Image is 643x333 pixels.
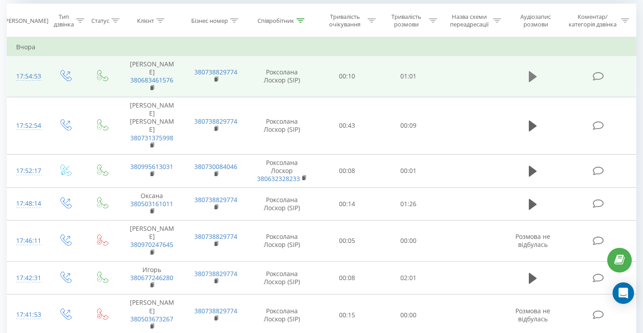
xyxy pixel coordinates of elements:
a: 380503673267 [130,315,173,323]
td: 00:10 [317,56,378,97]
td: 00:09 [378,97,439,154]
td: [PERSON_NAME] [PERSON_NAME] [120,97,184,154]
td: 00:01 [378,154,439,187]
a: 380738829774 [194,117,237,125]
td: Оксана [120,187,184,221]
td: 00:08 [317,154,378,187]
a: 380632328233 [257,174,300,183]
div: 17:48:14 [16,195,37,212]
div: 17:52:17 [16,162,37,180]
td: 01:26 [378,187,439,221]
div: Open Intercom Messenger [613,282,634,304]
div: Аудіозапис розмови [511,13,560,28]
a: 380677246280 [130,273,173,282]
div: 17:52:54 [16,117,37,134]
td: Роксолана Лоскор [248,154,317,187]
td: 00:14 [317,187,378,221]
a: 380738829774 [194,307,237,315]
div: 17:46:11 [16,232,37,250]
div: Тип дзвінка [54,13,74,28]
td: Роксолана Лоскор (SIP) [248,97,317,154]
a: 380738829774 [194,232,237,241]
a: 380683461576 [130,76,173,84]
td: Роксолана Лоскор (SIP) [248,187,317,221]
a: 380995613031 [130,162,173,171]
a: 380738829774 [194,68,237,76]
td: 01:01 [378,56,439,97]
td: Роксолана Лоскор (SIP) [248,221,317,262]
td: 00:05 [317,221,378,262]
div: 17:54:53 [16,68,37,85]
td: Игорь [120,261,184,294]
div: Тривалість очікування [325,13,365,28]
td: 02:01 [378,261,439,294]
td: Роксолана Лоскор (SIP) [248,261,317,294]
div: Клієнт [137,17,154,25]
div: Тривалість розмови [386,13,427,28]
a: 380731375998 [130,134,173,142]
a: 380730084046 [194,162,237,171]
td: 00:43 [317,97,378,154]
td: 00:00 [378,221,439,262]
td: 00:08 [317,261,378,294]
div: [PERSON_NAME] [3,17,48,25]
div: 17:41:53 [16,306,37,324]
span: Розмова не відбулась [515,232,550,249]
a: 380738829774 [194,195,237,204]
div: Коментар/категорія дзвінка [566,13,619,28]
td: [PERSON_NAME] [120,221,184,262]
a: 380738829774 [194,269,237,278]
div: Співробітник [257,17,294,25]
div: Статус [91,17,109,25]
div: 17:42:31 [16,269,37,287]
td: Вчора [7,38,636,56]
a: 380503161011 [130,199,173,208]
td: Роксолана Лоскор (SIP) [248,56,317,97]
td: [PERSON_NAME] [120,56,184,97]
div: Назва схеми переадресації [447,13,491,28]
div: Бізнес номер [191,17,228,25]
a: 380970247645 [130,240,173,249]
span: Розмова не відбулась [515,307,550,323]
